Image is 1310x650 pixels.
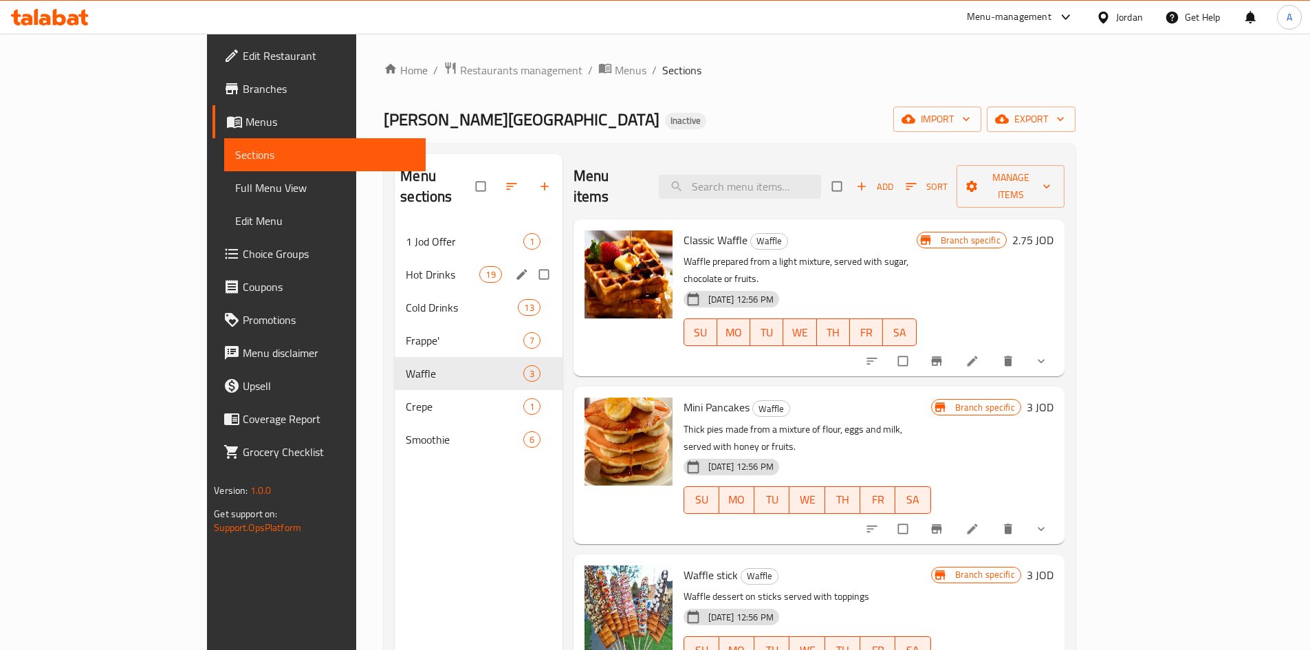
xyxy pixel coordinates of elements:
[212,72,426,105] a: Branches
[665,115,706,127] span: Inactive
[690,323,712,343] span: SU
[400,166,475,207] h2: Menu sections
[524,400,540,413] span: 1
[513,266,534,283] button: edit
[684,230,747,250] span: Classic Waffle
[860,486,895,514] button: FR
[993,346,1026,376] button: delete
[524,367,540,380] span: 3
[523,332,541,349] div: items
[395,291,562,324] div: Cold Drinks13
[753,401,789,417] span: Waffle
[684,397,750,418] span: Mini Pancakes
[214,505,277,523] span: Get support on:
[524,334,540,347] span: 7
[395,258,562,291] div: Hot Drinks19edit
[243,444,415,460] span: Grocery Checklist
[243,279,415,295] span: Coupons
[406,266,479,283] span: Hot Drinks
[906,179,948,195] span: Sort
[395,324,562,357] div: Frappe'7
[214,481,248,499] span: Version:
[243,47,415,64] span: Edit Restaurant
[756,323,778,343] span: TU
[496,171,530,202] span: Sort sections
[853,176,897,197] span: Add item
[831,490,855,510] span: TH
[965,354,982,368] a: Edit menu item
[395,225,562,258] div: 1 Jod Offer1
[384,61,1075,79] nav: breadcrumb
[888,323,910,343] span: SA
[987,107,1076,132] button: export
[760,490,784,510] span: TU
[717,318,750,346] button: MO
[741,568,778,585] div: Waffle
[684,253,917,288] p: Waffle prepared from a light mixture, served with sugar, chocolate or fruits.
[524,433,540,446] span: 6
[856,179,893,195] span: Add
[598,61,646,79] a: Menus
[684,318,717,346] button: SU
[468,173,496,199] span: Select all sections
[406,431,523,448] span: Smoothie
[822,323,844,343] span: TH
[224,138,426,171] a: Sections
[824,173,853,199] span: Select section
[1116,10,1143,25] div: Jordan
[993,514,1026,544] button: delete
[950,568,1020,581] span: Branch specific
[523,431,541,448] div: items
[444,61,582,79] a: Restaurants management
[659,175,821,199] input: search
[967,9,1051,25] div: Menu-management
[752,400,790,417] div: Waffle
[957,165,1064,208] button: Manage items
[902,176,951,197] button: Sort
[384,104,659,135] span: [PERSON_NAME][GEOGRAPHIC_DATA]
[897,176,957,197] span: Sort items
[895,486,930,514] button: SA
[212,336,426,369] a: Menu disclaimer
[523,365,541,382] div: items
[395,390,562,423] div: Crepe1
[684,588,931,605] p: Waffle dessert on sticks served with toppings
[235,213,415,229] span: Edit Menu
[243,80,415,97] span: Branches
[395,219,562,462] nav: Menu sections
[950,401,1020,414] span: Branch specific
[1034,354,1048,368] svg: Show Choices
[480,268,501,281] span: 19
[866,490,890,510] span: FR
[857,346,890,376] button: sort-choices
[250,481,272,499] span: 1.0.0
[1287,10,1292,25] span: A
[1026,514,1059,544] button: show more
[665,113,706,129] div: Inactive
[1034,522,1048,536] svg: Show Choices
[901,490,925,510] span: SA
[795,490,819,510] span: WE
[235,147,415,163] span: Sections
[243,378,415,394] span: Upsell
[921,346,954,376] button: Branch-specific-item
[524,235,540,248] span: 1
[725,490,749,510] span: MO
[883,318,916,346] button: SA
[789,486,825,514] button: WE
[245,113,415,130] span: Menus
[850,318,883,346] button: FR
[893,107,981,132] button: import
[751,233,787,249] span: Waffle
[574,166,643,207] h2: Menu items
[243,246,415,262] span: Choice Groups
[783,318,816,346] button: WE
[935,234,1006,247] span: Branch specific
[703,611,779,624] span: [DATE] 12:56 PM
[212,435,426,468] a: Grocery Checklist
[460,62,582,78] span: Restaurants management
[750,233,788,250] div: Waffle
[224,204,426,237] a: Edit Menu
[518,299,540,316] div: items
[789,323,811,343] span: WE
